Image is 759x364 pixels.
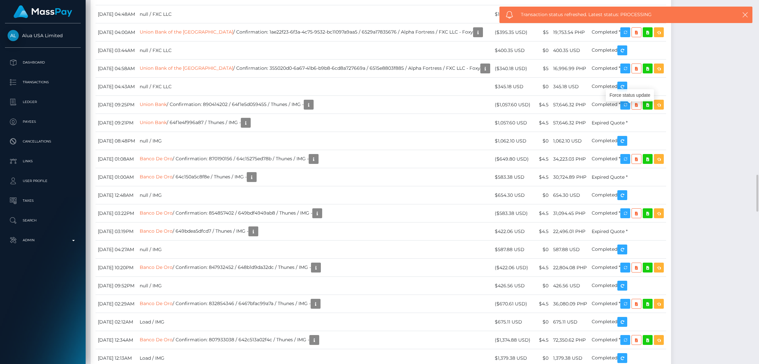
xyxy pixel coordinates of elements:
[533,5,551,23] td: $0
[551,313,589,331] td: 675.11 USD
[137,23,492,41] td: / Confirmation: 1ae22f23-6f3a-4c75-9532-bc11097a9aa5 / 6529a17835676 / Alpha Fortress / FXC LLC -...
[589,204,666,222] td: Completed *
[5,153,81,169] a: Links
[533,150,551,168] td: $4.5
[96,313,137,331] td: [DATE] 02:12AM
[8,58,78,67] p: Dashboard
[140,337,173,343] a: Banco De Oro
[140,174,173,180] a: Banco De Oro
[137,41,492,60] td: null / FXC LLC
[14,5,72,18] img: MassPay Logo
[137,295,492,313] td: / Confirmation: 832854346 / 6467bfac99a7a / Thunes / IMG -
[96,132,137,150] td: [DATE] 08:48PM
[96,295,137,313] td: [DATE] 02:29AM
[492,60,533,78] td: ($340.18 USD)
[492,277,533,295] td: $426.56 USD
[492,96,533,114] td: ($1,057.60 USD)
[8,196,78,206] p: Taxes
[8,97,78,107] p: Ledger
[551,96,589,114] td: 57,646.32 PHP
[589,313,666,331] td: Completed
[137,78,492,96] td: null / FXC LLC
[492,222,533,241] td: $422.06 USD
[551,222,589,241] td: 22,496.01 PHP
[589,132,666,150] td: Completed
[137,204,492,222] td: / Confirmation: 854857402 / 649bdf4949ab8 / Thunes / IMG -
[589,186,666,204] td: Completed
[533,277,551,295] td: $0
[137,150,492,168] td: / Confirmation: 870190156 / 64c15275ed78b / Thunes / IMG -
[589,150,666,168] td: Completed *
[533,78,551,96] td: $0
[589,277,666,295] td: Completed
[5,133,81,150] a: Cancellations
[5,94,81,110] a: Ledger
[533,132,551,150] td: $0
[140,264,173,270] a: Banco De Oro
[96,277,137,295] td: [DATE] 09:52PM
[137,222,492,241] td: / 649bdea5dfcd7 / Thunes / IMG -
[533,186,551,204] td: $0
[551,132,589,150] td: 1,062.10 USD
[96,186,137,204] td: [DATE] 12:48AM
[551,41,589,60] td: 400.35 USD
[589,60,666,78] td: Completed *
[492,78,533,96] td: $345.18 USD
[5,114,81,130] a: Payees
[8,176,78,186] p: User Profile
[492,186,533,204] td: $654.30 USD
[551,295,589,313] td: 36,080.09 PHP
[5,33,81,39] span: Alua USA Limited
[551,150,589,168] td: 34,223.03 PHP
[8,77,78,87] p: Transactions
[140,300,173,306] a: Banco De Oro
[492,331,533,349] td: ($1,374.88 USD)
[8,30,19,41] img: Alua USA Limited
[140,210,173,216] a: Banco De Oro
[5,193,81,209] a: Taxes
[8,137,78,146] p: Cancellations
[589,295,666,313] td: Completed *
[5,173,81,189] a: User Profile
[589,5,666,23] td: Cancelled
[551,78,589,96] td: 345.18 USD
[589,96,666,114] td: Completed *
[8,235,78,245] p: Admin
[492,259,533,277] td: ($422.06 USD)
[8,156,78,166] p: Links
[137,331,492,349] td: / Confirmation: 807933038 / 642c513a02f4c / Thunes / IMG -
[533,60,551,78] td: $5
[589,168,666,186] td: Expired Quote *
[551,186,589,204] td: 654.30 USD
[96,259,137,277] td: [DATE] 10:20PM
[5,74,81,91] a: Transactions
[137,241,492,259] td: null / IMG
[533,204,551,222] td: $4.5
[533,222,551,241] td: $4.5
[589,41,666,60] td: Completed
[96,5,137,23] td: [DATE] 04:48AM
[551,23,589,41] td: 19,753.54 PHP
[589,23,666,41] td: Completed *
[96,23,137,41] td: [DATE] 04:00AM
[140,156,173,162] a: Banco De Oro
[137,277,492,295] td: null / IMG
[96,41,137,60] td: [DATE] 03:44AM
[551,114,589,132] td: 57,646.32 PHP
[5,232,81,248] a: Admin
[137,259,492,277] td: / Confirmation: 847932452 / 648b1d9da32dc / Thunes / IMG -
[96,204,137,222] td: [DATE] 03:22PM
[137,168,492,186] td: / 64c150a5c8f8e / Thunes / IMG -
[533,295,551,313] td: $4.5
[589,78,666,96] td: Completed
[551,168,589,186] td: 30,724.89 PHP
[8,117,78,127] p: Payees
[551,277,589,295] td: 426.56 USD
[96,222,137,241] td: [DATE] 03:19PM
[96,241,137,259] td: [DATE] 04:27AM
[492,41,533,60] td: $400.35 USD
[137,186,492,204] td: null / IMG
[96,78,137,96] td: [DATE] 04:43AM
[551,241,589,259] td: 587.88 USD
[551,204,589,222] td: 31,094.45 PHP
